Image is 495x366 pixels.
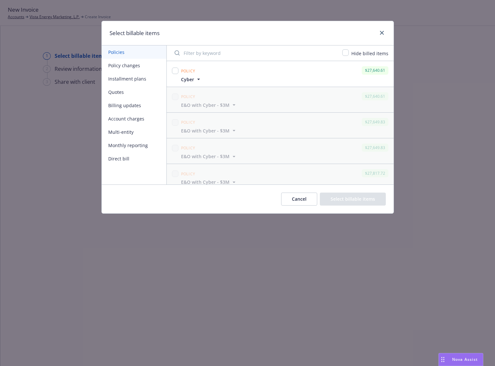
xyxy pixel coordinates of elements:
button: Monthly reporting [102,139,166,152]
button: Cyber [181,76,202,83]
button: Billing updates [102,99,166,112]
span: Cyber [181,76,194,83]
button: Policies [102,45,166,59]
div: $27,640.61 [362,66,388,74]
a: close [378,29,386,37]
span: E&O with Cyber - $3M [181,153,229,160]
button: Quotes [102,85,166,99]
button: Account charges [102,112,166,125]
div: $27,649.83 [362,144,388,152]
span: Policy$27,817.72E&O with Cyber - $3M [167,164,394,189]
div: $27,640.61 [362,92,388,100]
button: Direct bill [102,152,166,165]
button: Policy changes [102,59,166,72]
button: E&O with Cyber - $3M [181,102,237,108]
div: $27,817.72 [362,169,388,177]
span: Policy [181,94,195,99]
span: Hide billed items [351,50,388,57]
input: Filter by keyword [171,46,338,59]
h1: Select billable items [110,29,160,37]
span: Nova Assist [452,357,478,362]
button: E&O with Cyber - $3M [181,127,237,134]
span: E&O with Cyber - $3M [181,179,229,185]
span: Policy [181,171,195,177]
button: E&O with Cyber - $3M [181,179,237,185]
div: Drag to move [439,353,447,366]
button: Installment plans [102,72,166,85]
span: E&O with Cyber - $3M [181,102,229,108]
div: $27,649.83 [362,118,388,126]
span: E&O with Cyber - $3M [181,127,229,134]
span: Policy$27,649.83E&O with Cyber - $3M [167,138,394,164]
span: Policy [181,120,195,125]
span: Policy [181,145,195,151]
span: Policy$27,649.83E&O with Cyber - $3M [167,113,394,138]
button: Nova Assist [438,353,483,366]
button: Multi-entity [102,125,166,139]
button: E&O with Cyber - $3M [181,153,237,160]
button: Cancel [281,193,317,206]
span: Policy [181,68,195,74]
span: Policy$27,640.61E&O with Cyber - $3M [167,87,394,112]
